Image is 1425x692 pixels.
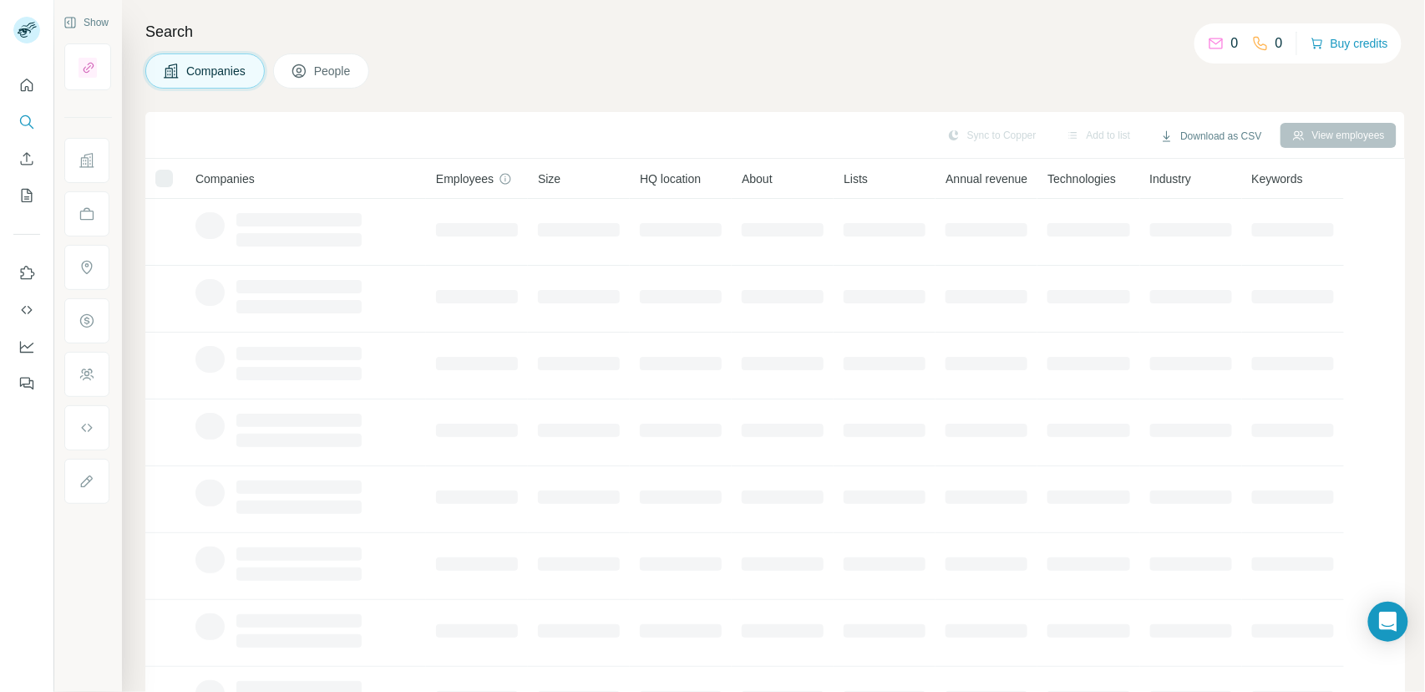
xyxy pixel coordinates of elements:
span: Keywords [1252,170,1303,187]
button: Search [13,107,40,137]
button: Use Surfe on LinkedIn [13,258,40,288]
span: Size [538,170,560,187]
span: Companies [195,170,255,187]
button: My lists [13,181,40,211]
button: Enrich CSV [13,144,40,174]
span: Annual revenue [946,170,1027,187]
span: Lists [844,170,868,187]
h4: Search [145,20,1405,43]
div: Open Intercom Messenger [1368,602,1408,642]
span: Companies [186,63,247,79]
span: Industry [1150,170,1192,187]
button: Download as CSV [1149,124,1273,149]
button: Show [52,10,120,35]
button: Buy credits [1311,32,1388,55]
span: Employees [436,170,494,187]
span: People [314,63,352,79]
span: About [742,170,773,187]
button: Feedback [13,369,40,399]
button: Dashboard [13,332,40,362]
span: Technologies [1047,170,1116,187]
button: Use Surfe API [13,295,40,325]
p: 0 [1275,33,1283,53]
button: Quick start [13,70,40,100]
span: HQ location [640,170,701,187]
p: 0 [1231,33,1239,53]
